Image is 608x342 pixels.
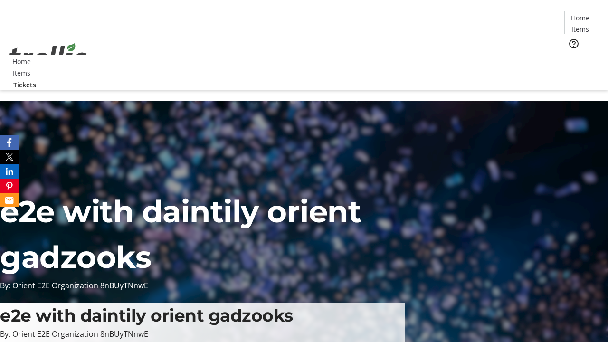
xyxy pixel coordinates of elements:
[571,24,589,34] span: Items
[571,13,589,23] span: Home
[13,80,36,90] span: Tickets
[6,68,37,78] a: Items
[6,80,44,90] a: Tickets
[12,57,31,66] span: Home
[565,24,595,34] a: Items
[13,68,30,78] span: Items
[572,55,595,65] span: Tickets
[6,33,90,80] img: Orient E2E Organization 8nBUyTNnwE's Logo
[564,34,583,53] button: Help
[6,57,37,66] a: Home
[564,55,602,65] a: Tickets
[565,13,595,23] a: Home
